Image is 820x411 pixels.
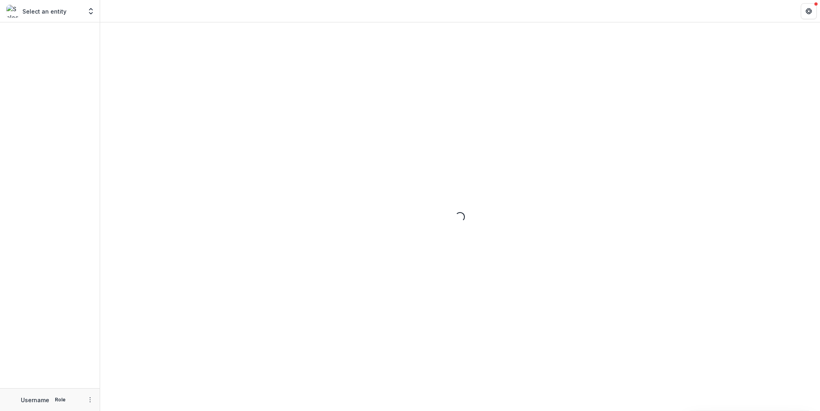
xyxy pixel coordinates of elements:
[52,396,68,403] p: Role
[6,5,19,18] img: Select an entity
[22,7,66,16] p: Select an entity
[21,396,49,404] p: Username
[85,3,96,19] button: Open entity switcher
[801,3,817,19] button: Get Help
[85,395,95,405] button: More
